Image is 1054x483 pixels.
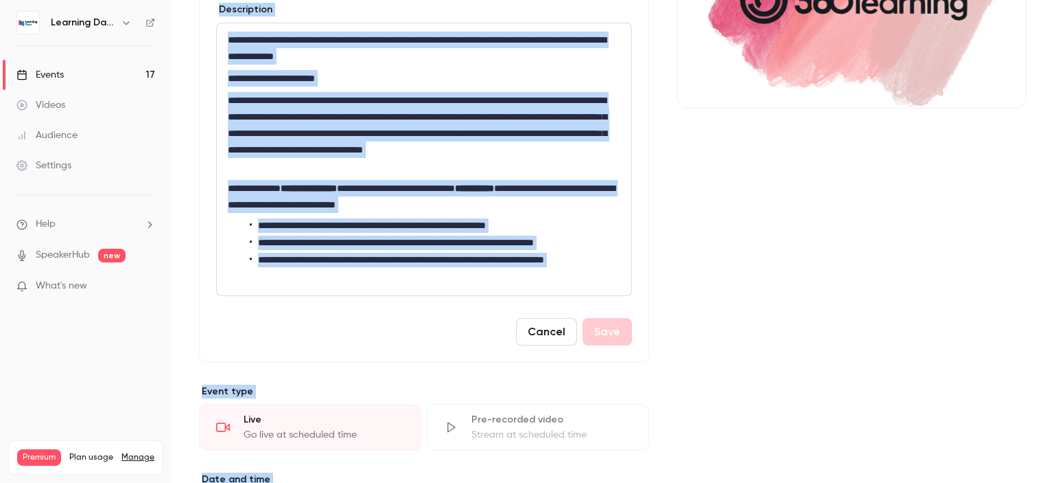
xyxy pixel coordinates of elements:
span: Help [36,217,56,232]
div: Mots-clés [171,81,210,90]
div: Live [244,413,404,427]
img: website_grey.svg [22,36,33,47]
div: Events [16,68,64,82]
span: new [98,249,126,262]
div: LiveGo live at scheduled time [199,404,421,451]
img: logo_orange.svg [22,22,33,33]
span: Premium [17,449,61,466]
a: SpeakerHub [36,248,90,262]
img: tab_keywords_by_traffic_grey.svg [156,80,167,91]
section: description [216,23,632,296]
p: Event type [199,385,649,398]
div: Pre-recorded video [471,413,632,427]
li: help-dropdown-opener [16,217,155,232]
div: Videos [16,98,65,112]
div: Pre-recorded videoStream at scheduled time [427,404,649,451]
div: Domaine: [DOMAIN_NAME] [36,36,155,47]
div: v 4.0.25 [38,22,67,33]
span: What's new [36,279,87,293]
button: Cancel [516,318,577,346]
iframe: Noticeable Trigger [139,280,155,293]
div: Audience [16,128,78,142]
div: Go live at scheduled time [244,428,404,442]
div: Domaine [71,81,106,90]
a: Manage [121,452,154,463]
img: tab_domain_overview_orange.svg [56,80,67,91]
div: Stream at scheduled time [471,428,632,442]
span: Plan usage [69,452,113,463]
label: Description [216,3,272,16]
div: editor [217,23,631,295]
h6: Learning Days [51,16,115,30]
img: Learning Days [17,12,39,34]
div: Settings [16,159,71,172]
